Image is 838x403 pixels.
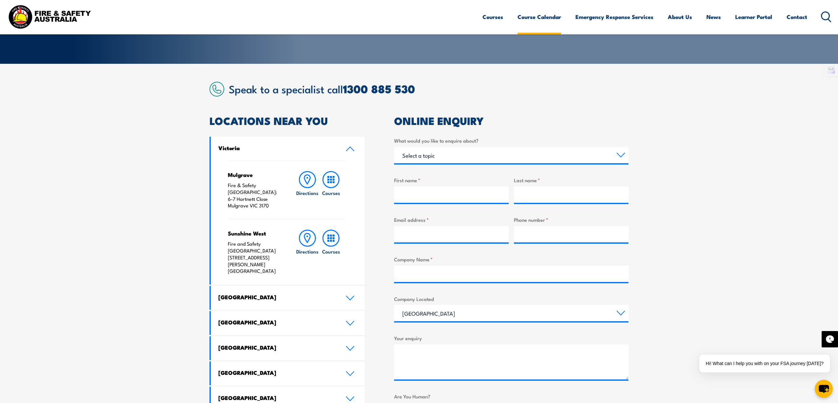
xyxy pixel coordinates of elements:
[218,394,336,401] h4: [GEOGRAPHIC_DATA]
[218,293,336,301] h4: [GEOGRAPHIC_DATA]
[228,182,282,209] p: Fire & Safety [GEOGRAPHIC_DATA]: 6-7 Hartnett Close Mulgrave VIC 3170
[296,230,319,274] a: Directions
[394,176,509,184] label: First name
[218,144,336,151] h4: Victoria
[394,116,628,125] h2: ONLINE ENQUIRY
[787,8,807,26] a: Contact
[296,248,319,255] h6: Directions
[514,176,628,184] label: Last name
[211,336,365,360] a: [GEOGRAPHIC_DATA]
[322,248,340,255] h6: Courses
[815,380,833,398] button: chat-button
[211,137,365,161] a: Victoria
[319,171,343,209] a: Courses
[218,319,336,326] h4: [GEOGRAPHIC_DATA]
[394,295,628,303] label: Company Located
[706,8,721,26] a: News
[699,354,830,373] div: Hi! What can I help you with on your FSA journey [DATE]?
[394,334,628,342] label: Your enquiry
[343,80,415,97] a: 1300 885 530
[319,230,343,274] a: Courses
[668,8,692,26] a: About Us
[296,189,319,196] h6: Directions
[211,361,365,385] a: [GEOGRAPHIC_DATA]
[228,171,282,178] h4: Mulgrave
[218,369,336,376] h4: [GEOGRAPHIC_DATA]
[735,8,772,26] a: Learner Portal
[518,8,561,26] a: Course Calendar
[218,344,336,351] h4: [GEOGRAPHIC_DATA]
[228,240,282,274] p: Fire and Safety [GEOGRAPHIC_DATA] [STREET_ADDRESS][PERSON_NAME] [GEOGRAPHIC_DATA]
[483,8,503,26] a: Courses
[229,83,628,95] h2: Speak to a specialist call
[322,189,340,196] h6: Courses
[514,216,628,223] label: Phone number
[211,286,365,310] a: [GEOGRAPHIC_DATA]
[296,171,319,209] a: Directions
[575,8,653,26] a: Emergency Response Services
[394,137,628,144] label: What would you like to enquire about?
[394,216,509,223] label: Email address
[394,393,628,400] label: Are You Human?
[209,116,365,125] h2: LOCATIONS NEAR YOU
[211,311,365,335] a: [GEOGRAPHIC_DATA]
[394,255,628,263] label: Company Name
[228,230,282,237] h4: Sunshine West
